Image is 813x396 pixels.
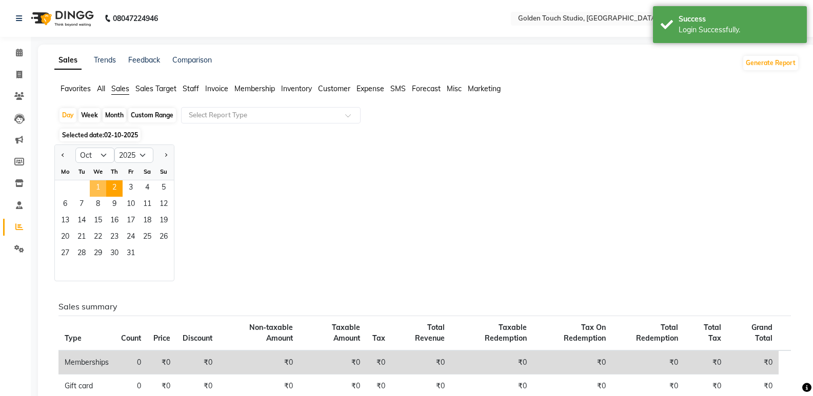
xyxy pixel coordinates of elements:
span: Type [65,334,82,343]
span: 27 [57,246,73,262]
span: 5 [155,180,172,197]
span: 1 [90,180,106,197]
span: 4 [139,180,155,197]
a: Sales [54,51,82,70]
div: Thursday, October 16, 2025 [106,213,123,230]
span: 12 [155,197,172,213]
div: Friday, October 10, 2025 [123,197,139,213]
div: Month [103,108,126,122]
span: Inventory [281,84,312,93]
div: Tuesday, October 21, 2025 [73,230,90,246]
span: SMS [390,84,406,93]
h6: Sales summary [58,302,791,311]
div: Saturday, October 4, 2025 [139,180,155,197]
span: 24 [123,230,139,246]
div: Friday, October 17, 2025 [123,213,139,230]
span: Grand Total [751,323,772,343]
div: Su [155,163,172,180]
span: Discount [183,334,212,343]
td: ₹0 [366,350,391,374]
td: ₹0 [684,350,728,374]
span: 29 [90,246,106,262]
div: Thursday, October 30, 2025 [106,246,123,262]
span: Invoice [205,84,228,93]
select: Select month [75,148,114,163]
span: 7 [73,197,90,213]
select: Select year [114,148,153,163]
div: Wednesday, October 15, 2025 [90,213,106,230]
span: Taxable Amount [332,323,360,343]
div: Thursday, October 23, 2025 [106,230,123,246]
a: Comparison [172,55,212,65]
div: We [90,163,106,180]
span: 16 [106,213,123,230]
a: Trends [94,55,116,65]
td: ₹0 [299,350,366,374]
div: Saturday, October 11, 2025 [139,197,155,213]
div: Login Successfully. [679,25,799,35]
div: Friday, October 3, 2025 [123,180,139,197]
div: Saturday, October 18, 2025 [139,213,155,230]
a: Feedback [128,55,160,65]
div: Monday, October 13, 2025 [57,213,73,230]
div: Saturday, October 25, 2025 [139,230,155,246]
td: ₹0 [727,350,779,374]
div: Tu [73,163,90,180]
b: 08047224946 [113,4,158,33]
span: 30 [106,246,123,262]
div: Monday, October 20, 2025 [57,230,73,246]
span: Expense [356,84,384,93]
div: Mo [57,163,73,180]
div: Wednesday, October 1, 2025 [90,180,106,197]
span: Forecast [412,84,441,93]
span: 14 [73,213,90,230]
span: 13 [57,213,73,230]
span: 31 [123,246,139,262]
span: Tax [372,334,385,343]
span: Misc [447,84,462,93]
td: 0 [115,350,147,374]
span: Non-taxable Amount [249,323,293,343]
span: Selected date: [60,129,141,141]
button: Next month [162,147,170,163]
span: 9 [106,197,123,213]
div: Sunday, October 12, 2025 [155,197,172,213]
span: 2 [106,180,123,197]
div: Wednesday, October 8, 2025 [90,197,106,213]
td: ₹0 [219,350,299,374]
span: Total Revenue [415,323,445,343]
div: Monday, October 27, 2025 [57,246,73,262]
div: Friday, October 24, 2025 [123,230,139,246]
td: ₹0 [391,350,451,374]
td: ₹0 [451,350,533,374]
span: 17 [123,213,139,230]
span: 19 [155,213,172,230]
td: ₹0 [147,350,176,374]
div: Tuesday, October 7, 2025 [73,197,90,213]
div: Friday, October 31, 2025 [123,246,139,262]
img: logo [26,4,96,33]
td: ₹0 [176,350,219,374]
div: Monday, October 6, 2025 [57,197,73,213]
span: Customer [318,84,350,93]
span: All [97,84,105,93]
span: 8 [90,197,106,213]
td: Memberships [58,350,115,374]
div: Fr [123,163,139,180]
div: Tuesday, October 14, 2025 [73,213,90,230]
td: ₹0 [533,350,612,374]
td: ₹0 [612,350,684,374]
span: Taxable Redemption [485,323,527,343]
span: Tax On Redemption [564,323,606,343]
div: Tuesday, October 28, 2025 [73,246,90,262]
span: Favorites [61,84,91,93]
div: Wednesday, October 29, 2025 [90,246,106,262]
span: 11 [139,197,155,213]
div: Week [78,108,101,122]
div: Thursday, October 9, 2025 [106,197,123,213]
div: Th [106,163,123,180]
span: Price [153,334,170,343]
span: 10 [123,197,139,213]
span: Sales Target [135,84,176,93]
span: Marketing [468,84,501,93]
